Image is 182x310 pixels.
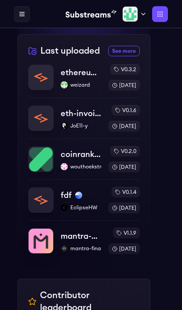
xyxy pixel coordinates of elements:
a: eth-invoice-substreamseth-invoice-substreamsJoE11-yJoE11-yv0.1.6[DATE] [28,98,140,139]
img: Profile [122,6,138,22]
img: weizard [61,81,68,88]
a: coinranking-uniswap-v3-forkscoinranking-uniswap-v3-forkswouthoekstrawouthoekstrav0.2.0[DATE] [28,139,140,179]
p: ethereum-balancer-v2 [61,66,102,79]
div: [DATE] [109,203,140,213]
img: base [75,192,82,199]
p: EclipseHW [61,204,102,211]
div: v0.3.2 [110,64,140,75]
img: JoE11-y [61,122,68,129]
div: v1.1.9 [113,228,140,238]
a: mantra-advancedmantra-advancedmantra-finance-botmantra-finance-botv1.1.9[DATE] [28,220,140,254]
p: coinranking-uniswap-v3-forks [61,148,102,160]
img: eth-invoice-substreams [29,106,53,131]
img: EclipseHW [61,204,68,211]
img: wouthoekstra [61,163,68,170]
p: wouthoekstra [61,163,102,170]
div: [DATE] [109,244,140,254]
img: coinranking-uniswap-v3-forks [29,147,53,171]
img: mantra-finance-bot [61,245,68,252]
a: ethereum-balancer-v2ethereum-balancer-v2weizardweizardv0.3.2[DATE] [28,64,140,98]
div: v0.2.0 [110,146,140,157]
p: fdf [61,189,72,201]
img: ethereum-balancer-v2 [29,65,53,90]
a: See more recently uploaded packages [108,46,140,56]
div: [DATE] [109,162,140,172]
img: mantra-advanced [29,229,53,253]
p: weizard [61,81,102,88]
p: eth-invoice-substreams [61,107,102,120]
div: [DATE] [109,121,140,131]
p: mantra-finance-bot [61,245,102,252]
a: fdffdfbaseEclipseHWEclipseHWv0.1.4[DATE] [28,179,140,220]
img: fdf [29,188,53,212]
p: JoE11-y [61,122,102,129]
div: v0.1.6 [112,105,140,116]
div: [DATE] [109,80,140,91]
img: Substream's logo [66,9,117,19]
p: mantra-advanced [61,230,102,242]
div: v0.1.4 [112,187,140,197]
